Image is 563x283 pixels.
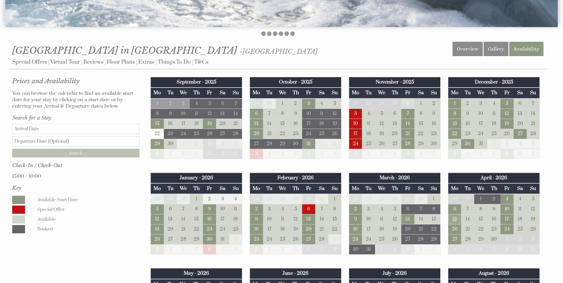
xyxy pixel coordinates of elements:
th: Tu [461,88,474,98]
td: 30 [302,194,315,204]
th: Th [487,183,500,194]
th: Th [289,183,302,194]
td: 3 [500,194,514,204]
td: 10 [349,119,362,129]
td: 1 [448,99,461,109]
td: 2 [328,139,341,149]
td: 5 [328,99,341,109]
a: Special Offers [12,59,47,66]
td: 5 [401,149,414,159]
th: Su [527,88,540,98]
td: 20 [388,129,401,139]
td: 7 [177,204,190,214]
input: Departure Date (Optional) [12,136,139,146]
td: 17 [302,119,315,129]
td: 25 [190,129,203,139]
td: 27 [514,129,527,139]
td: 3 [375,149,388,159]
td: 29 [414,139,428,149]
td: 1 [315,139,328,149]
td: 23 [164,129,177,139]
p: You can browse the calendar to find an available start date for your stay by clicking on a start ... [12,90,139,109]
td: 26 [375,139,388,149]
td: 4 [487,99,500,109]
td: 19 [203,119,216,129]
a: Floor Plans [107,59,135,66]
td: 11 [362,119,375,129]
td: 19 [500,119,514,129]
td: 23 [349,194,362,204]
th: Mo [448,183,461,194]
td: 17 [349,129,362,139]
td: 5 [527,194,540,204]
td: 24 [302,129,315,139]
th: Th [487,88,500,98]
td: 20 [514,119,527,129]
th: Su [428,183,441,194]
td: 29 [151,194,164,204]
th: Th [190,183,203,194]
th: Fr [500,183,514,194]
td: 29 [151,139,164,149]
th: We [177,88,190,98]
td: 9 [328,149,341,159]
td: 1 [487,139,500,149]
td: 8 [315,149,328,159]
td: 10 [474,109,487,119]
th: We [177,183,190,194]
th: October - 2025 [250,77,341,88]
th: Fr [203,88,216,98]
td: 7 [428,149,441,159]
td: 3 [474,99,487,109]
td: 26 [388,194,401,204]
td: 4 [229,194,242,204]
th: Su [328,183,341,194]
td: 28 [229,129,242,139]
td: 12 [500,109,514,119]
th: Mo [250,183,263,194]
a: [GEOGRAPHIC_DATA] [243,48,318,56]
h2: Prices and Availability [12,77,139,85]
td: 31 [177,194,190,204]
td: 9 [203,204,216,214]
td: 1 [474,194,487,204]
td: 21 [527,119,540,129]
a: Extras [138,59,154,66]
td: 7 [527,99,540,109]
td: 30 [289,139,302,149]
td: 8 [276,109,289,119]
th: Sa [216,88,229,98]
td: 10 [514,149,527,159]
td: 30 [164,139,177,149]
td: 15 [276,119,289,129]
th: Sa [216,183,229,194]
td: 25 [315,129,328,139]
th: Tu [263,183,276,194]
td: 19 [375,129,388,139]
h3: Key [12,185,139,191]
a: T&Cs [194,59,208,66]
td: 10 [302,109,315,119]
td: 11 [190,109,203,119]
td: 1 [151,99,164,109]
td: 27 [216,129,229,139]
th: Th [388,183,401,194]
td: 2 [500,139,514,149]
td: 1 [428,194,441,204]
td: 6 [151,149,164,159]
td: 10 [203,149,216,159]
td: 4 [514,194,527,204]
td: 8 [448,109,461,119]
td: 18 [190,119,203,129]
td: 20 [250,129,263,139]
th: We [375,183,388,194]
td: 9 [164,109,177,119]
td: 14 [401,119,414,129]
th: Sa [514,183,527,194]
td: 29 [448,139,461,149]
td: 18 [487,119,500,129]
td: 8 [151,109,164,119]
th: Mo [349,88,362,98]
td: 9 [289,109,302,119]
td: 8 [487,149,500,159]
